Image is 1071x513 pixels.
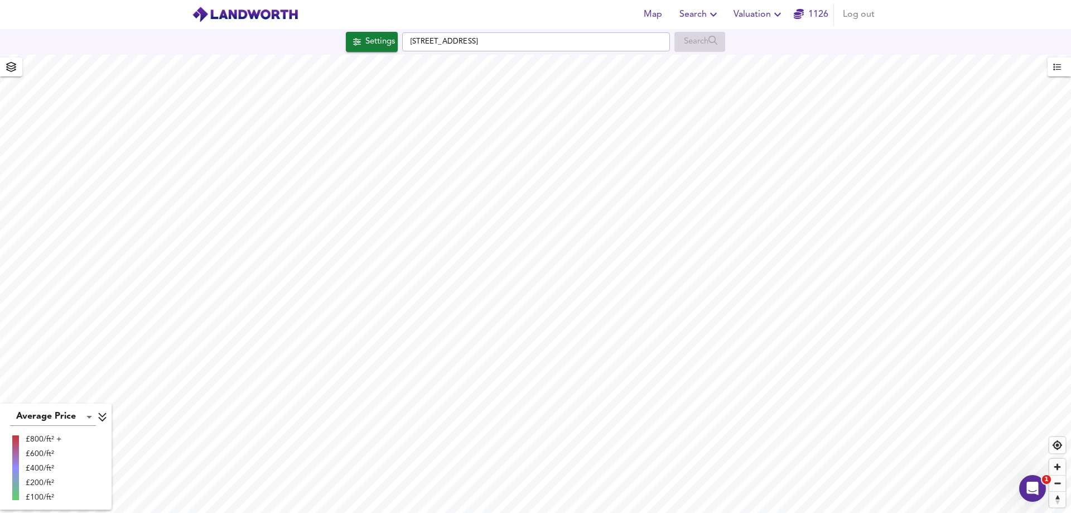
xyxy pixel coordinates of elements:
[639,7,666,22] span: Map
[1049,475,1065,491] button: Zoom out
[402,32,670,51] input: Enter a location...
[26,492,61,503] div: £100/ft²
[1049,459,1065,475] button: Zoom in
[26,463,61,474] div: £400/ft²
[843,7,875,22] span: Log out
[1049,437,1065,453] button: Find my location
[793,3,829,26] button: 1126
[10,408,96,426] div: Average Price
[1049,491,1065,507] button: Reset bearing to north
[346,32,398,52] div: Click to configure Search Settings
[26,448,61,459] div: £600/ft²
[794,7,828,22] a: 1126
[1042,475,1051,484] span: 1
[1019,475,1046,502] iframe: Intercom live chat
[674,32,725,52] div: Enable a Source before running a Search
[365,35,395,49] div: Settings
[192,6,298,23] img: logo
[729,3,789,26] button: Valuation
[26,434,61,445] div: £800/ft² +
[675,3,725,26] button: Search
[26,477,61,488] div: £200/ft²
[346,32,398,52] button: Settings
[635,3,670,26] button: Map
[679,7,720,22] span: Search
[734,7,784,22] span: Valuation
[838,3,879,26] button: Log out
